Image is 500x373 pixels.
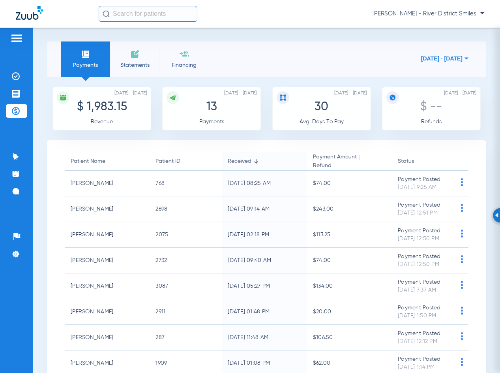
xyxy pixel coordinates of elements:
[206,101,217,113] span: 13
[315,101,328,113] span: 30
[150,171,222,196] td: 768
[116,61,154,69] span: Statements
[279,94,287,101] img: icon
[495,213,498,218] img: Arrow
[300,119,344,124] span: Avg. Days To Pay
[10,34,23,43] img: hamburger-icon
[398,210,438,216] span: [DATE] 12:51 PM
[398,236,439,241] span: [DATE] 12:50 PM
[65,248,150,273] td: [PERSON_NAME]
[421,51,468,66] button: [DATE] - [DATE]
[457,358,467,366] img: group-dot-blue.svg
[457,204,467,212] img: group-dot-blue.svg
[180,49,189,59] img: financing icon
[114,89,147,97] span: [DATE] - [DATE]
[150,273,222,299] td: 3087
[457,255,467,263] img: group-dot-blue.svg
[77,101,127,113] span: $ 1,983.15
[222,222,307,248] td: [DATE] 02:18 PM
[457,332,467,340] img: group-dot-blue.svg
[307,222,392,248] td: $113.25
[461,335,500,373] iframe: Chat Widget
[313,153,386,170] div: Payment Amount |Refund
[71,157,144,166] div: Patient Name
[60,94,67,101] img: icon
[150,299,222,325] td: 2911
[457,230,467,237] img: group-dot-blue.svg
[457,178,467,186] img: group-dot-blue.svg
[457,281,467,289] img: group-dot-blue.svg
[398,185,437,190] span: [DATE] 9:25 AM
[65,171,150,196] td: [PERSON_NAME]
[307,196,392,222] td: $243.00
[65,273,150,299] td: [PERSON_NAME]
[71,157,105,166] div: Patient Name
[228,157,301,166] div: Received
[307,299,392,325] td: $20.00
[222,325,307,350] td: [DATE] 11:48 AM
[65,222,150,248] td: [PERSON_NAME]
[389,94,396,101] img: icon
[307,325,392,350] td: $106.50
[398,331,441,336] span: Payment Posted
[150,248,222,273] td: 2732
[155,157,180,166] div: Patient ID
[398,305,441,311] span: Payment Posted
[398,339,437,344] span: [DATE] 12:12 PM
[421,119,442,124] span: Refunds
[65,196,150,222] td: [PERSON_NAME]
[91,119,113,124] span: Revenue
[81,49,90,59] img: payments icon
[199,119,224,124] span: Payments
[130,49,140,59] img: invoices icon
[222,299,307,325] td: [DATE] 01:48 PM
[398,157,450,166] div: Status
[457,307,467,315] img: group-dot-blue.svg
[398,313,436,318] span: [DATE] 1:50 PM
[373,10,484,18] span: [PERSON_NAME] - River District Smiles
[398,177,441,182] span: Payment Posted
[155,157,216,166] div: Patient ID
[222,196,307,222] td: [DATE] 09:14 AM
[398,279,441,285] span: Payment Posted
[150,325,222,350] td: 287
[420,101,442,113] span: $ --
[222,248,307,273] td: [DATE] 09:40 AM
[307,171,392,196] td: $74.00
[313,161,360,170] span: Refund
[65,299,150,325] td: [PERSON_NAME]
[334,89,367,97] span: [DATE] - [DATE]
[398,364,435,370] span: [DATE] 1:14 PM
[224,89,257,97] span: [DATE] - [DATE]
[222,171,307,196] td: [DATE] 08:25 AM
[67,61,104,69] span: Payments
[398,262,439,267] span: [DATE] 12:50 PM
[103,10,110,17] img: Search Icon
[165,61,203,69] span: Financing
[398,157,414,166] div: Status
[228,157,251,166] div: Received
[99,6,197,22] input: Search for patients
[444,89,476,97] span: [DATE] - [DATE]
[398,228,441,234] span: Payment Posted
[398,202,441,208] span: Payment Posted
[169,94,176,101] img: icon
[313,153,360,170] div: Payment Amount |
[16,6,43,20] img: Zuub Logo
[398,287,436,293] span: [DATE] 7:37 AM
[150,222,222,248] td: 2075
[398,254,441,259] span: Payment Posted
[307,273,392,299] td: $134.00
[398,356,441,362] span: Payment Posted
[222,273,307,299] td: [DATE] 05:27 PM
[307,248,392,273] td: $74.00
[150,196,222,222] td: 2698
[65,325,150,350] td: [PERSON_NAME]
